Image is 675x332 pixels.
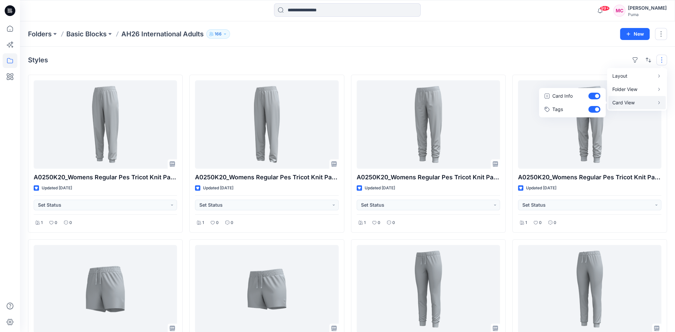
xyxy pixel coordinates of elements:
a: Folders [28,29,52,39]
a: A0250K20_Womens Regular Pes Tricot Knit Pants_Mid Rise_Closed cuff_CV01 [357,80,500,169]
p: Updated [DATE] [526,185,556,192]
p: Updated [DATE] [203,185,233,192]
p: Tags [552,105,586,113]
span: 99+ [600,6,610,11]
p: 1 [525,219,527,226]
p: A0250K20_Womens Regular Pes Tricot Knit Pants_Mid Rise_Closed cuff_CV01 [357,173,500,182]
p: Folder View [612,85,654,93]
p: 0 [69,219,72,226]
a: A0250K20_Womens Regular Pes Tricot Knit Pants_High Rise_Open Hem_CV02 [195,80,338,169]
p: Layout [612,72,654,80]
p: 0 [392,219,395,226]
div: [PERSON_NAME] [628,4,667,12]
p: 0 [539,219,542,226]
a: Basic Blocks [66,29,107,39]
p: A0250K20_Womens Regular Pes Tricot Knit Pants_High Rise_Open Hem_CV02 [195,173,338,182]
p: 0 [378,219,380,226]
p: Card Info [552,92,586,100]
p: 0 [231,219,233,226]
h4: Styles [28,56,48,64]
p: AH26 International Adults [121,29,204,39]
p: 166 [215,30,222,38]
p: Card View [612,99,654,107]
div: MC [613,5,625,17]
p: A0250K20_Womens Regular Pes Tricot Knit Pants_High Rise_Closed cuff_CV01 [34,173,177,182]
p: 0 [216,219,219,226]
button: New [620,28,650,40]
p: 1 [364,219,366,226]
a: A0250K20_Womens Regular Pes Tricot Knit Pants_High Rise_Closed cuff_CV01 [34,80,177,169]
div: Puma [628,12,667,17]
p: 0 [55,219,57,226]
a: A0250K20_Womens Regular Pes Tricot Knit Pants_Mid Rise_Closed cuff_CV01 [518,80,661,169]
p: Updated [DATE] [365,185,395,192]
p: Updated [DATE] [42,185,72,192]
p: 0 [554,219,556,226]
p: 1 [202,219,204,226]
p: 1 [41,219,43,226]
p: A0250K20_Womens Regular Pes Tricot Knit Pants_Mid Rise_Closed cuff_CV01 [518,173,661,182]
button: 166 [206,29,230,39]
